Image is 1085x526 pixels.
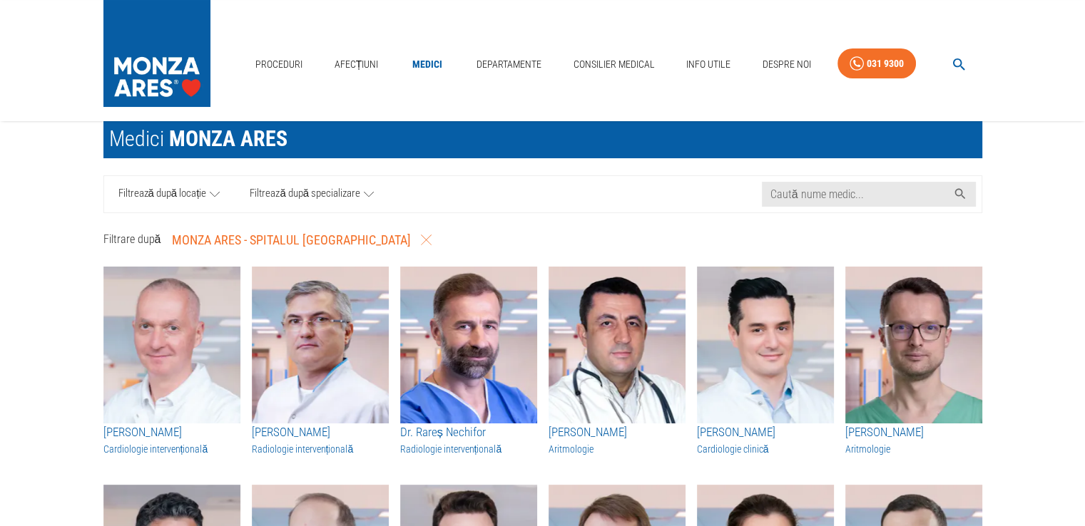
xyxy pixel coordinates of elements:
h3: Cardiologie intervențională [103,442,240,456]
h3: [PERSON_NAME] [103,423,240,442]
span: MONZA ARES [169,126,287,151]
span: Filtrează după specializare [250,185,360,203]
img: Dr. Mugur Grasu [252,267,389,423]
span: Filtrează după locație [118,185,207,203]
p: Filtrare după [103,231,161,248]
h3: Cardiologie clinică [697,442,834,456]
button: MONZA ARES - Spitalul [GEOGRAPHIC_DATA] [166,225,437,256]
a: Proceduri [250,50,308,79]
a: [PERSON_NAME]Aritmologie [845,423,982,456]
a: Info Utile [681,50,736,79]
h3: Radiologie intervențională [400,442,537,456]
h3: [PERSON_NAME] [845,423,982,442]
a: Medici [404,50,450,79]
a: 031 9300 [837,48,916,79]
a: Consilier Medical [567,50,660,79]
a: [PERSON_NAME]Cardiologie intervențională [103,423,240,456]
h3: Radiologie intervențională [252,442,389,456]
a: Departamente [471,50,547,79]
img: Dr. Rareș Nechifor [400,267,537,423]
a: Afecțiuni [329,50,384,79]
div: 031 9300 [867,55,904,73]
a: [PERSON_NAME]Radiologie intervențională [252,423,389,456]
a: Despre Noi [757,50,817,79]
a: [PERSON_NAME]Aritmologie [549,423,686,456]
img: Dr. Denis Amet [845,267,982,423]
img: Dr. Dan Deleanu [103,267,240,423]
img: Dr. Marius Andronache [549,267,686,423]
a: [PERSON_NAME]Cardiologie clinică [697,423,834,456]
h3: [PERSON_NAME] [549,423,686,442]
h3: [PERSON_NAME] [252,423,389,442]
h3: [PERSON_NAME] [697,423,834,442]
div: Medici [109,125,287,153]
a: Dr. Rareș NechiforRadiologie intervențională [400,423,537,456]
a: Filtrează după locație [104,176,235,212]
a: Filtrează după specializare [235,176,389,212]
h3: Dr. Rareș Nechifor [400,423,537,442]
img: Dr. Nicolae Cârstea [697,267,834,423]
h3: Aritmologie [845,442,982,456]
h3: Aritmologie [549,442,686,456]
